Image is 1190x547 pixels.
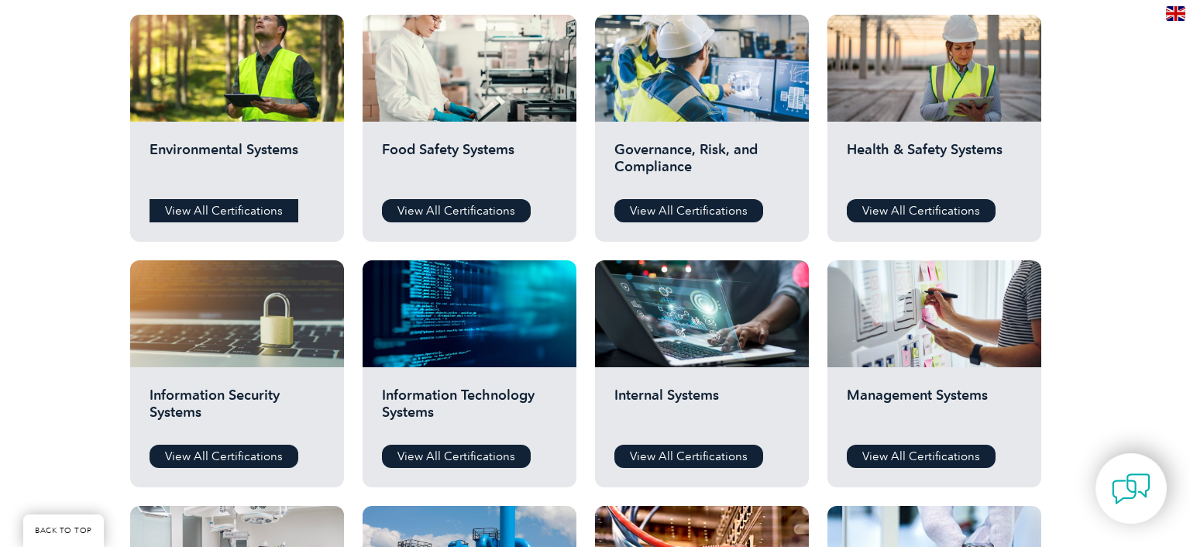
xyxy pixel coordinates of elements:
[847,141,1022,187] h2: Health & Safety Systems
[847,199,996,222] a: View All Certifications
[614,141,789,187] h2: Governance, Risk, and Compliance
[23,514,104,547] a: BACK TO TOP
[150,199,298,222] a: View All Certifications
[614,199,763,222] a: View All Certifications
[614,445,763,468] a: View All Certifications
[614,387,789,433] h2: Internal Systems
[382,445,531,468] a: View All Certifications
[150,387,325,433] h2: Information Security Systems
[382,141,557,187] h2: Food Safety Systems
[847,445,996,468] a: View All Certifications
[847,387,1022,433] h2: Management Systems
[150,445,298,468] a: View All Certifications
[382,387,557,433] h2: Information Technology Systems
[150,141,325,187] h2: Environmental Systems
[1166,6,1185,21] img: en
[1112,470,1150,508] img: contact-chat.png
[382,199,531,222] a: View All Certifications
